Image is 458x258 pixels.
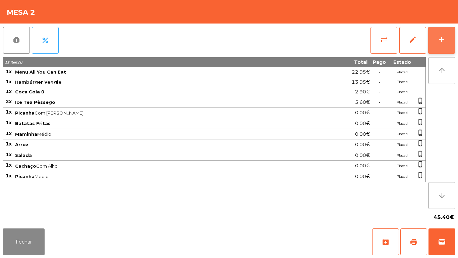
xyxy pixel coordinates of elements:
[6,141,12,147] span: 1x
[428,182,455,209] button: arrow_downward
[382,238,390,246] span: archive
[379,99,381,105] span: -
[15,121,51,126] span: Batatas Fritas
[15,79,61,85] span: Hambúrger Veggie
[389,87,415,97] td: Placed
[355,87,370,96] span: 2.90€
[409,36,417,44] span: edit
[389,67,415,77] td: Placed
[438,238,446,246] span: wallet
[379,89,381,95] span: -
[32,27,59,54] button: percent
[417,108,424,115] span: phone_iphone
[389,77,415,87] td: Placed
[370,27,397,54] button: sync_alt
[15,174,35,179] span: Picanha
[399,27,426,54] button: edit
[6,69,12,75] span: 1x
[370,57,389,67] th: Pago
[3,228,45,255] button: Fechar
[355,140,370,149] span: 0.00€
[417,119,424,125] span: phone_iphone
[417,140,424,146] span: phone_iphone
[417,150,424,157] span: phone_iphone
[428,228,455,255] button: wallet
[355,130,370,139] span: 0.00€
[6,162,12,168] span: 1x
[6,109,12,115] span: 1x
[400,228,427,255] button: print
[417,97,424,104] span: phone_iphone
[15,131,37,137] span: Maminha
[12,36,20,44] span: report
[379,79,381,85] span: -
[15,142,28,147] span: Arroz
[389,150,415,161] td: Placed
[355,161,370,170] span: 0.00€
[380,36,388,44] span: sync_alt
[389,118,415,129] td: Placed
[417,161,424,168] span: phone_iphone
[417,129,424,136] span: phone_iphone
[417,172,424,178] span: phone_iphone
[438,67,446,75] i: arrow_upward
[389,97,415,108] td: Placed
[295,57,370,67] th: Total
[15,110,294,116] span: Com [PERSON_NAME]
[389,107,415,118] td: Placed
[389,129,415,140] td: Placed
[3,27,30,54] button: report
[15,131,294,137] span: Médio
[15,163,36,169] span: Cachaço
[6,120,12,126] span: 1x
[6,88,12,94] span: 1x
[428,57,455,84] button: arrow_upward
[389,139,415,150] td: Placed
[5,60,22,64] span: 12 item(s)
[6,98,12,104] span: 2x
[389,161,415,171] td: Placed
[352,78,370,87] span: 13.95€
[6,130,12,136] span: 1x
[7,7,35,17] h4: Mesa 2
[355,172,370,181] span: 0.00€
[6,173,12,179] span: 1x
[355,108,370,117] span: 0.00€
[355,98,370,107] span: 5.60€
[41,36,49,44] span: percent
[379,69,381,75] span: -
[428,27,455,54] button: add
[355,151,370,160] span: 0.00€
[389,57,415,67] th: Estado
[438,36,446,44] div: add
[352,68,370,77] span: 22.95€
[389,171,415,182] td: Placed
[15,89,44,94] span: Coca Cola 0
[372,228,399,255] button: archive
[15,153,32,158] span: Salada
[15,174,294,179] span: Médio
[438,191,446,200] i: arrow_downward
[15,163,294,169] span: Com Alho
[355,119,370,128] span: 0.00€
[434,212,454,222] span: 45.40€
[6,152,12,158] span: 1x
[15,69,66,75] span: Menu All You Can Eat
[15,99,55,105] span: Ice Tea Pêssego
[410,238,418,246] span: print
[6,79,12,85] span: 1x
[15,110,35,116] span: Picanha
